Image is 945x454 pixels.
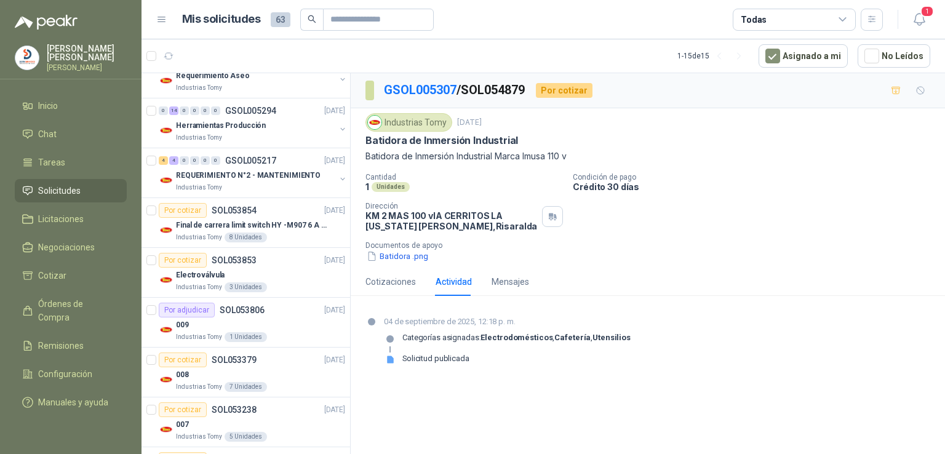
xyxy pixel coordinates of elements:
img: Company Logo [15,46,39,70]
button: 1 [908,9,930,31]
p: Industrias Tomy [176,233,222,242]
a: Por cotizarSOL053238[DATE] Company Logo007Industrias Tomy5 Unidades [142,397,350,447]
p: 007 [176,419,189,431]
p: SOL053238 [212,405,257,414]
a: Configuración [15,362,127,386]
a: Por cotizarSOL053853[DATE] Company LogoElectroválvulaIndustrias Tomy3 Unidades [142,248,350,298]
span: Chat [38,127,57,141]
p: 1 [365,181,369,192]
div: Por cotizar [159,203,207,218]
div: 0 [211,156,220,165]
div: 0 [180,156,189,165]
div: 4 [159,156,168,165]
p: / SOL054879 [384,81,526,100]
p: REQUERIMIENTO N°2 - MANTENIMIENTO [176,170,321,181]
p: KM 2 MAS 100 vIA CERRITOS LA [US_STATE] [PERSON_NAME] , Risaralda [365,210,537,231]
img: Company Logo [159,173,173,188]
p: Industrias Tomy [176,133,222,143]
span: Remisiones [38,339,84,352]
p: GSOL005294 [225,106,276,115]
p: SOL053806 [220,306,265,314]
p: [DATE] [457,117,482,129]
p: Categorías asignadas: , , [402,333,631,343]
div: 4 [169,156,178,165]
a: Tareas [15,151,127,174]
p: 008 [176,369,189,381]
span: Cotizar [38,269,66,282]
p: 009 [176,319,189,331]
a: Negociaciones [15,236,127,259]
a: 2 25 0 0 0 0 GSOL005303[DATE] Company LogoRequerimiento AseoIndustrias Tomy [159,54,348,93]
div: Todas [741,13,767,26]
img: Company Logo [159,223,173,237]
a: 4 4 0 0 0 0 GSOL005217[DATE] Company LogoREQUERIMIENTO N°2 - MANTENIMIENTOIndustrias Tomy [159,153,348,193]
p: Industrias Tomy [176,382,222,392]
div: 7 Unidades [225,382,267,392]
div: 8 Unidades [225,233,267,242]
img: Company Logo [368,116,381,129]
p: Final de carrera limit switch HY -M907 6 A - 250 V a.c [176,220,329,231]
a: Solicitudes [15,179,127,202]
div: Por cotizar [159,352,207,367]
strong: Utensilios [592,333,631,342]
p: [PERSON_NAME] [PERSON_NAME] [47,44,127,62]
h1: Mis solicitudes [182,10,261,28]
span: Negociaciones [38,241,95,254]
a: Chat [15,122,127,146]
p: 04 de septiembre de 2025, 12:18 p. m. [384,316,631,328]
img: Company Logo [159,273,173,287]
span: Órdenes de Compra [38,297,115,324]
a: Por cotizarSOL053854[DATE] Company LogoFinal de carrera limit switch HY -M907 6 A - 250 V a.cIndu... [142,198,350,248]
span: Solicitudes [38,184,81,197]
span: 63 [271,12,290,27]
p: [DATE] [324,205,345,217]
p: GSOL005217 [225,156,276,165]
p: [DATE] [324,404,345,416]
div: Por cotizar [536,83,592,98]
p: Industrias Tomy [176,332,222,342]
div: Mensajes [492,275,529,289]
p: Electroválvula [176,269,225,281]
span: Tareas [38,156,65,169]
p: SOL053379 [212,356,257,364]
div: Actividad [436,275,472,289]
span: Manuales y ayuda [38,396,108,409]
a: 0 14 0 0 0 0 GSOL005294[DATE] Company LogoHerramientas ProducciónIndustrias Tomy [159,103,348,143]
div: 5 Unidades [225,432,267,442]
div: 1 Unidades [225,332,267,342]
p: Industrias Tomy [176,432,222,442]
div: 3 Unidades [225,282,267,292]
strong: Cafetería [554,333,591,342]
p: Cantidad [365,173,563,181]
a: Cotizar [15,264,127,287]
a: GSOL005307 [384,82,457,97]
div: Solicitud publicada [402,354,469,364]
button: Batidora .png [365,250,429,263]
p: [DATE] [324,305,345,316]
button: Asignado a mi [759,44,848,68]
a: Inicio [15,94,127,117]
a: Licitaciones [15,207,127,231]
div: Industrias Tomy [365,113,452,132]
span: 1 [920,6,934,17]
img: Company Logo [159,372,173,387]
p: Industrias Tomy [176,183,222,193]
button: No Leídos [858,44,930,68]
img: Company Logo [159,73,173,88]
p: Condición de pago [573,173,940,181]
div: Unidades [372,182,410,192]
div: Por cotizar [159,253,207,268]
p: SOL053853 [212,256,257,265]
p: Crédito 30 días [573,181,940,192]
img: Company Logo [159,123,173,138]
div: Por cotizar [159,402,207,417]
div: Cotizaciones [365,275,416,289]
p: [DATE] [324,155,345,167]
p: [DATE] [324,354,345,366]
span: Configuración [38,367,92,381]
div: 0 [190,156,199,165]
p: Industrias Tomy [176,83,222,93]
div: 0 [159,106,168,115]
img: Logo peakr [15,15,78,30]
p: [DATE] [324,105,345,117]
